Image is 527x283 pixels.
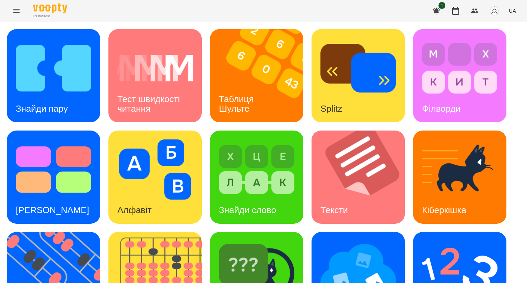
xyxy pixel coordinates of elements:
img: Знайди пару [16,38,91,98]
a: КіберкішкаКіберкішка [413,131,506,224]
img: Філворди [422,38,497,98]
img: Алфавіт [117,139,193,200]
h3: Тест швидкості читання [117,94,182,113]
h3: Таблиця Шульте [219,94,256,113]
img: Знайди слово [219,139,294,200]
h3: Знайди пару [16,103,68,114]
a: Тест Струпа[PERSON_NAME] [7,131,100,224]
span: UA [509,7,516,14]
a: SplitzSplitz [312,29,405,122]
span: For Business [33,14,67,19]
a: Знайди паруЗнайди пару [7,29,100,122]
h3: Тексти [320,205,348,215]
a: ТекстиТексти [312,131,405,224]
img: avatar_s.png [490,6,499,16]
span: 1 [438,2,445,9]
h3: Знайди слово [219,205,276,215]
h3: Splitz [320,103,342,114]
h3: [PERSON_NAME] [16,205,89,215]
img: Тест Струпа [16,139,91,200]
h3: Кіберкішка [422,205,466,215]
a: Таблиця ШультеТаблиця Шульте [210,29,303,122]
img: Voopty Logo [33,3,67,13]
h3: Філворди [422,103,460,114]
h3: Алфавіт [117,205,152,215]
a: ФілвордиФілворди [413,29,506,122]
img: Кіберкішка [422,139,497,200]
img: Splitz [320,38,396,98]
img: Тексти [312,131,413,224]
button: UA [506,4,519,17]
img: Таблиця Шульте [210,29,312,122]
a: Знайди словоЗнайди слово [210,131,303,224]
button: Menu [8,3,25,19]
a: АлфавітАлфавіт [108,131,202,224]
a: Тест швидкості читанняТест швидкості читання [108,29,202,122]
img: Тест швидкості читання [117,38,193,98]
